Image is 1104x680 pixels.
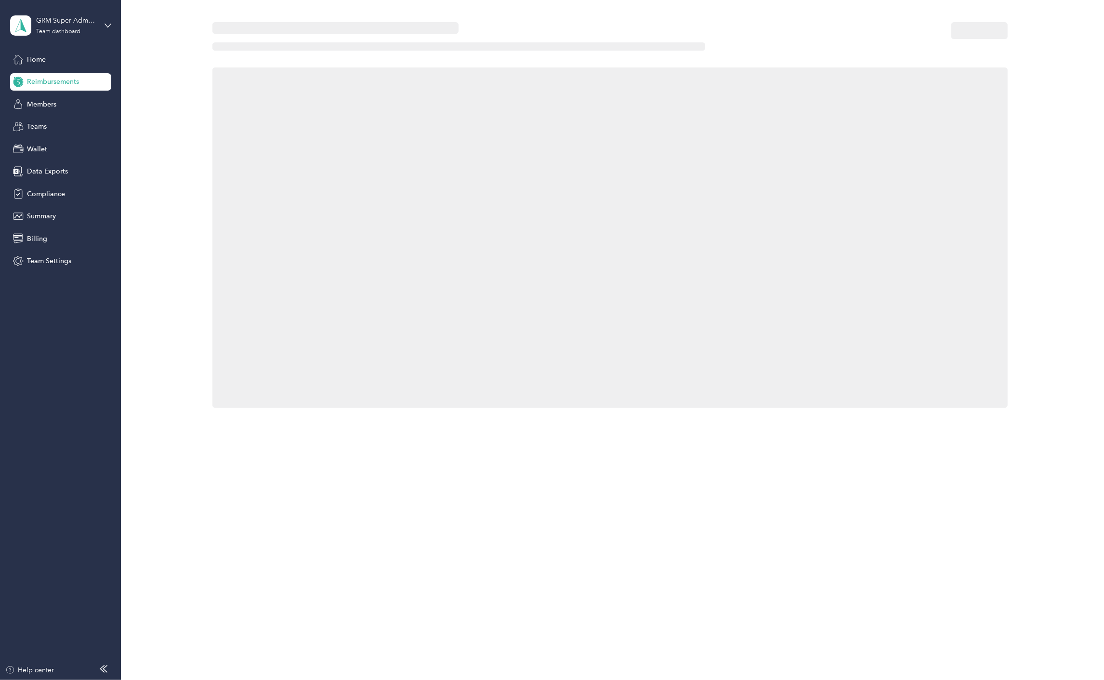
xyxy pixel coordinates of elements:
span: Data Exports [27,166,68,176]
span: Home [27,54,46,65]
span: Members [27,99,56,109]
button: Help center [5,665,54,675]
span: Compliance [27,189,65,199]
div: GRM Super Admins [36,15,96,26]
span: Teams [27,121,47,132]
span: Reimbursements [27,77,79,87]
span: Summary [27,211,56,221]
span: Billing [27,234,47,244]
div: Team dashboard [36,29,80,35]
span: Team Settings [27,256,71,266]
span: Wallet [27,144,47,154]
iframe: Everlance-gr Chat Button Frame [1050,626,1104,680]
